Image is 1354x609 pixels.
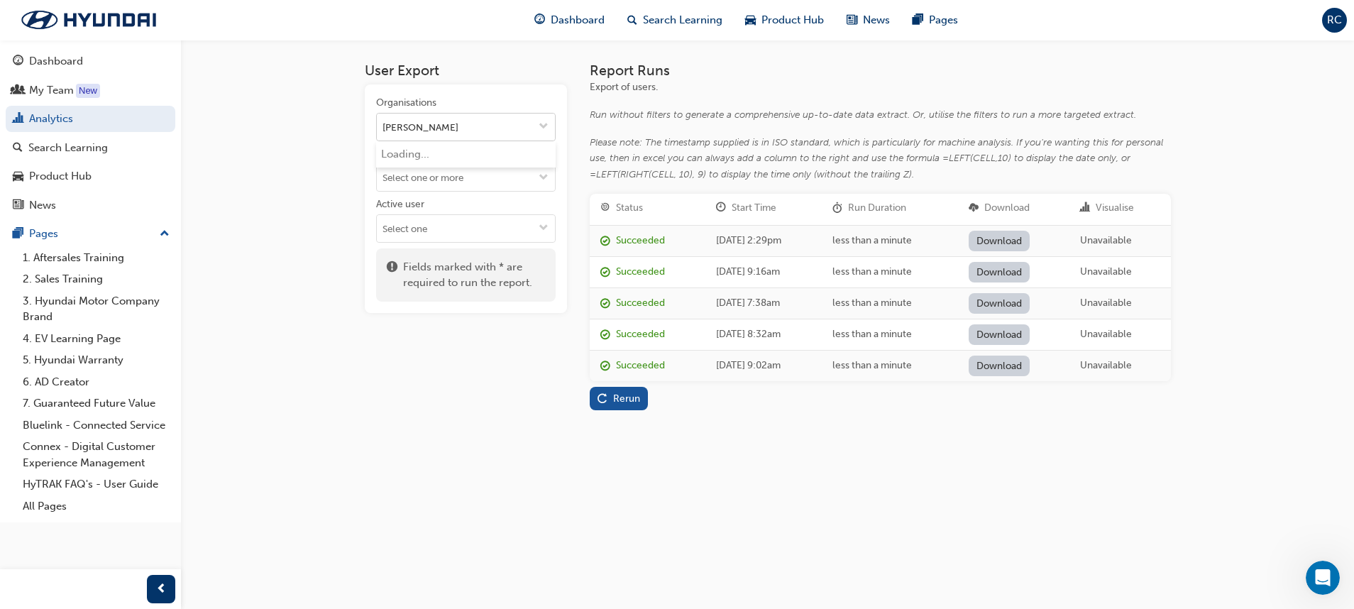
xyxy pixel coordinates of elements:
[590,81,658,93] span: Export of users.
[6,77,175,104] a: My Team
[1080,297,1132,309] span: Unavailable
[616,327,665,343] div: Succeeded
[13,228,23,241] span: pages-icon
[616,6,734,35] a: search-iconSearch Learning
[532,215,555,242] button: toggle menu
[6,221,175,247] button: Pages
[1322,8,1347,33] button: RC
[969,324,1030,345] a: Download
[7,5,170,35] img: Trak
[929,12,958,28] span: Pages
[1096,200,1134,216] div: Visualise
[13,199,23,212] span: news-icon
[832,233,947,249] div: less than a minute
[1327,12,1342,28] span: RC
[716,327,811,343] div: [DATE] 8:32am
[848,200,906,216] div: Run Duration
[600,361,610,373] span: report_succeeded-icon
[732,200,776,216] div: Start Time
[716,233,811,249] div: [DATE] 2:29pm
[6,192,175,219] a: News
[28,140,108,156] div: Search Learning
[29,197,56,214] div: News
[13,142,23,155] span: search-icon
[590,387,649,410] button: Rerun
[29,53,83,70] div: Dashboard
[17,290,175,328] a: 3. Hyundai Motor Company Brand
[17,436,175,473] a: Connex - Digital Customer Experience Management
[534,11,545,29] span: guage-icon
[376,197,424,212] div: Active user
[160,225,170,243] span: up-icon
[387,259,397,291] span: exclaim-icon
[13,84,23,97] span: people-icon
[6,135,175,161] a: Search Learning
[863,12,890,28] span: News
[539,172,549,185] span: down-icon
[984,200,1030,216] div: Download
[377,114,555,141] input: Organisationstoggle menu
[716,264,811,280] div: [DATE] 9:16am
[1080,328,1132,340] span: Unavailable
[969,262,1030,282] a: Download
[832,295,947,312] div: less than a minute
[832,264,947,280] div: less than a minute
[969,356,1030,376] a: Download
[627,11,637,29] span: search-icon
[969,293,1030,314] a: Download
[539,121,549,133] span: down-icon
[17,268,175,290] a: 2. Sales Training
[835,6,901,35] a: news-iconNews
[13,170,23,183] span: car-icon
[832,327,947,343] div: less than a minute
[365,62,567,79] h3: User Export
[17,349,175,371] a: 5. Hyundai Warranty
[761,12,824,28] span: Product Hub
[1080,202,1090,214] span: chart-icon
[598,394,607,406] span: replay-icon
[901,6,969,35] a: pages-iconPages
[590,135,1171,183] div: Please note: The timestamp supplied is in ISO standard, which is particularly for machine analysi...
[590,62,1171,79] h3: Report Runs
[6,45,175,221] button: DashboardMy TeamAnalyticsSearch LearningProduct HubNews
[6,163,175,190] a: Product Hub
[832,358,947,374] div: less than a minute
[17,393,175,415] a: 7. Guaranteed Future Value
[377,215,555,242] input: Active usertoggle menu
[745,11,756,29] span: car-icon
[616,200,643,216] div: Status
[1306,561,1340,595] iframe: Intercom live chat
[600,298,610,310] span: report_succeeded-icon
[539,223,549,235] span: down-icon
[613,393,640,405] div: Rerun
[6,106,175,132] a: Analytics
[969,202,979,214] span: download-icon
[17,371,175,393] a: 6. AD Creator
[847,11,857,29] span: news-icon
[17,328,175,350] a: 4. EV Learning Page
[616,295,665,312] div: Succeeded
[156,581,167,598] span: prev-icon
[616,264,665,280] div: Succeeded
[1080,359,1132,371] span: Unavailable
[17,247,175,269] a: 1. Aftersales Training
[551,12,605,28] span: Dashboard
[913,11,923,29] span: pages-icon
[17,473,175,495] a: HyTRAK FAQ's - User Guide
[29,226,58,242] div: Pages
[76,84,100,98] div: Tooltip anchor
[376,141,556,168] li: Loading...
[377,164,555,191] input: Job Positionstoggle menu
[1080,234,1132,246] span: Unavailable
[600,202,610,214] span: target-icon
[716,295,811,312] div: [DATE] 7:38am
[532,164,555,191] button: toggle menu
[376,96,436,110] div: Organisations
[643,12,722,28] span: Search Learning
[616,233,665,249] div: Succeeded
[29,168,92,185] div: Product Hub
[969,231,1030,251] a: Download
[532,114,555,141] button: toggle menu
